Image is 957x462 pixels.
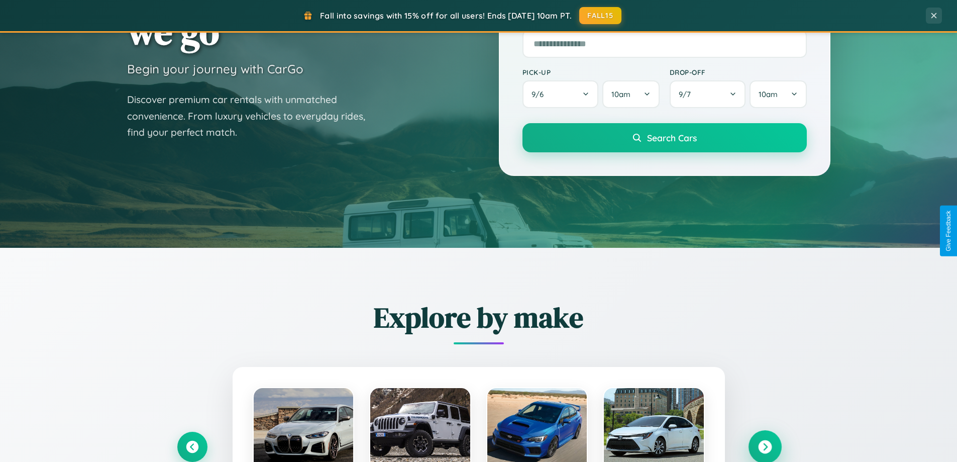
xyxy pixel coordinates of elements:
p: Discover premium car rentals with unmatched convenience. From luxury vehicles to everyday rides, ... [127,91,378,141]
button: 10am [602,80,659,108]
button: Search Cars [522,123,807,152]
button: 10am [750,80,806,108]
span: Fall into savings with 15% off for all users! Ends [DATE] 10am PT. [320,11,572,21]
label: Drop-off [670,68,807,76]
span: 10am [759,89,778,99]
div: Give Feedback [945,211,952,251]
button: 9/7 [670,80,746,108]
label: Pick-up [522,68,660,76]
button: FALL15 [579,7,621,24]
span: 9 / 7 [679,89,696,99]
span: 9 / 6 [531,89,549,99]
h3: Begin your journey with CarGo [127,61,303,76]
span: 10am [611,89,630,99]
button: 9/6 [522,80,599,108]
h2: Explore by make [177,298,780,337]
span: Search Cars [647,132,697,143]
